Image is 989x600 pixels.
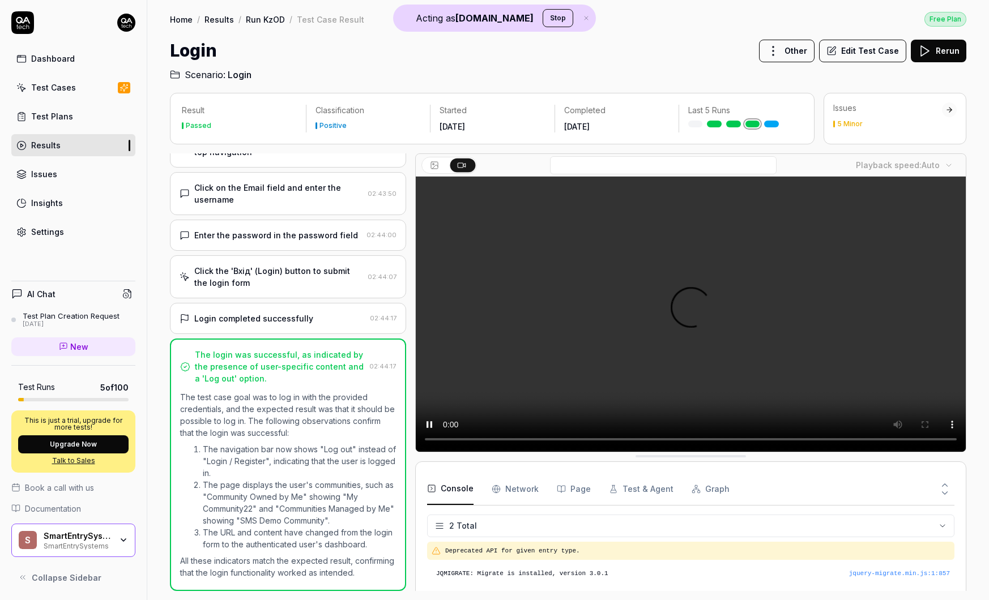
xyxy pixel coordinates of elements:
a: Issues [11,163,135,185]
a: Scenario:Login [170,68,251,82]
button: Console [427,473,474,505]
time: 02:44:17 [369,362,396,370]
div: Test Case Result [297,14,364,25]
span: 5 of 100 [100,382,129,393]
button: Graph [692,473,730,505]
li: The navigation bar now shows "Log out" instead of "Login / Register", indicating that the user is... [203,443,396,479]
button: Page [557,473,591,505]
time: [DATE] [440,122,465,131]
p: All these indicators match the expected result, confirming that the login functionality worked as... [180,555,396,578]
a: Dashboard [11,48,135,70]
span: Scenario: [182,68,225,82]
p: Completed [564,105,670,116]
div: Login completed successfully [194,312,313,324]
a: Settings [11,221,135,243]
li: The URL and content have changed from the login form to the authenticated user's dashboard. [203,526,396,550]
button: jquery-migrate.min.js:1:857 [849,569,950,578]
span: New [70,341,88,353]
pre: JQMIGRATE: Migrate is installed, version 3.0.1 [436,569,950,578]
h4: AI Chat [27,288,56,300]
time: 02:44:07 [368,273,397,281]
button: Free Plan [924,11,966,27]
a: Test Cases [11,76,135,98]
div: Playback speed: [856,159,940,171]
a: Results [11,134,135,156]
div: jquery-migrate.min.js : 1 : 857 [849,569,950,578]
span: Book a call with us [25,482,94,494]
div: Positive [319,122,347,129]
div: SmartEntrySystems [44,531,112,541]
time: 02:43:50 [368,190,397,198]
p: Result [182,105,297,116]
p: Last 5 Runs [688,105,794,116]
button: Test & Agent [609,473,673,505]
p: This is just a trial, upgrade for more tests! [18,417,129,431]
a: Test Plan Creation Request[DATE] [11,311,135,328]
button: Rerun [911,40,966,62]
button: SSmartEntrySystemsSmartEntrySystems [11,524,135,558]
div: Settings [31,226,64,238]
div: Insights [31,197,63,209]
a: Test Plans [11,105,135,127]
span: Documentation [25,503,81,515]
div: Click the 'Вхід' (Login) button to submit the login form [194,265,363,289]
div: Test Plans [31,110,73,122]
div: SmartEntrySystems [44,541,112,550]
div: 5 Minor [837,121,863,127]
h1: Login [170,38,217,63]
div: Dashboard [31,53,75,65]
a: New [11,337,135,356]
div: Results [31,139,61,151]
button: Upgrade Now [18,435,129,453]
button: Other [759,40,815,62]
div: [DATE] [23,320,120,328]
div: / [238,14,241,25]
div: / [197,14,200,25]
div: Issues [31,168,57,180]
a: Insights [11,192,135,214]
button: Edit Test Case [819,40,906,62]
span: Login [228,68,251,82]
div: Enter the password in the password field [194,229,358,241]
span: Collapse Sidebar [32,572,101,584]
div: Click on the Email field and enter the username [194,182,363,205]
time: [DATE] [564,122,590,131]
a: Book a call with us [11,482,135,494]
div: Test Cases [31,82,76,93]
div: Free Plan [924,12,966,27]
a: Documentation [11,503,135,515]
div: / [289,14,292,25]
p: The test case goal was to log in with the provided credentials, and the expected result was that ... [180,391,396,439]
button: Collapse Sidebar [11,566,135,589]
div: The login was successful, as indicated by the presence of user-specific content and a 'Log out' o... [195,349,365,384]
div: Test Plan Creation Request [23,311,120,320]
div: Passed [186,122,211,129]
div: Issues [833,102,942,114]
a: Results [204,14,234,25]
p: Started [440,105,545,116]
a: Run KzOD [246,14,285,25]
a: Home [170,14,193,25]
img: 7ccf6c19-61ad-4a6c-8811-018b02a1b829.jpg [117,14,135,32]
pre: Deprecated API for given entry type. [445,546,950,556]
time: 02:44:17 [370,314,397,322]
li: The page displays the user's communities, such as "Community Owned by Me" showing "My Community22... [203,479,396,526]
button: Stop [543,9,573,27]
a: Talk to Sales [18,456,129,466]
h5: Test Runs [18,382,55,392]
button: Network [492,473,539,505]
p: Classification [316,105,421,116]
span: S [19,531,37,549]
time: 02:44:00 [366,231,397,239]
